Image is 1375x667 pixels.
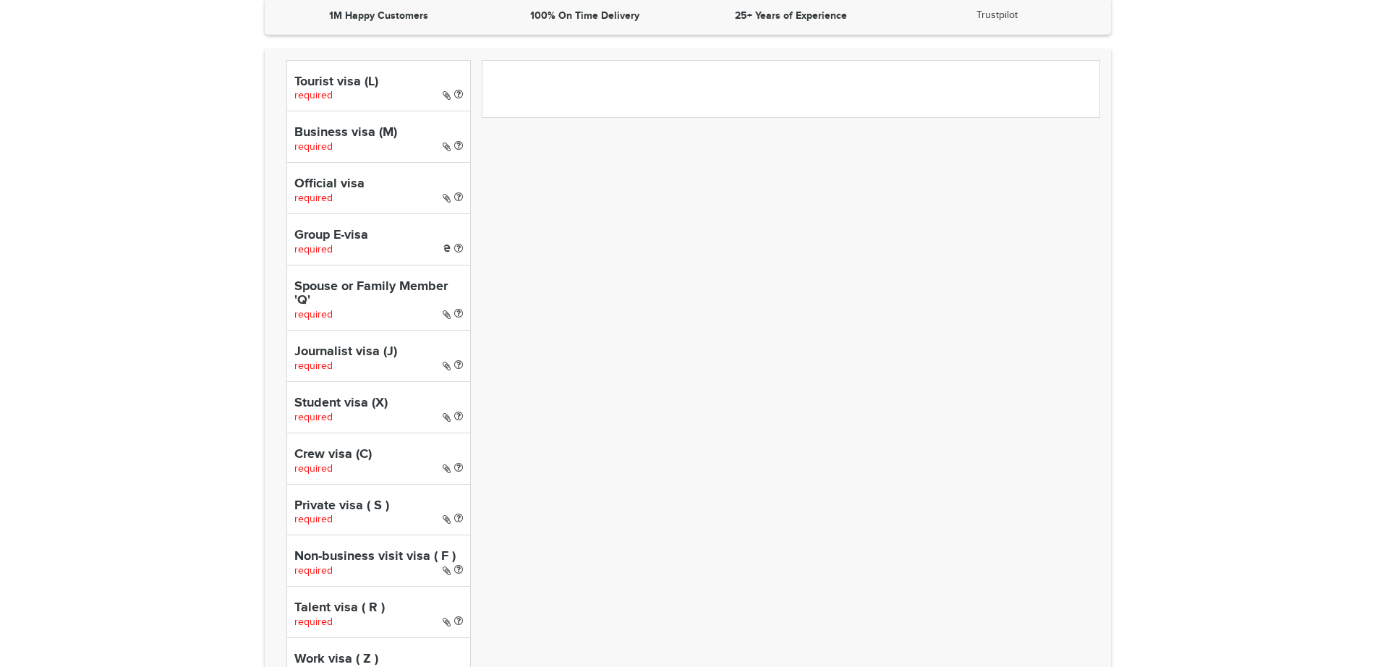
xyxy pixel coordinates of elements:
h4: Talent visa ( R ) [294,601,463,616]
strong: 25+ Years of Experience [735,9,847,22]
i: Paper Visa [443,361,451,371]
i: Paper Visa [443,90,451,101]
span: required [294,90,333,101]
i: Paper Visa [443,566,451,576]
strong: 100% On Time Delivery [530,9,639,22]
i: Paper Visa [443,142,451,152]
h4: Journalist visa (J) [294,345,463,360]
span: required [294,192,333,204]
h4: Student visa (X) [294,396,463,411]
i: Paper Visa [443,193,451,203]
a: Trustpilot [976,9,1018,21]
h4: Non-business visit visa ( F ) [294,550,463,564]
span: required [294,616,333,628]
span: required [294,244,333,255]
span: required [294,514,333,525]
span: required [294,565,333,577]
span: required [294,141,333,153]
i: Paper Visa [443,514,451,524]
h4: Business visa (M) [294,126,463,140]
span: required [294,360,333,372]
h4: Official visa [294,177,463,192]
strong: 1M Happy Customers [329,9,428,22]
h4: Tourist visa (L) [294,75,463,90]
h4: Private visa ( S ) [294,499,463,514]
h4: Spouse or Family Member 'Q' [294,280,463,309]
i: Paper Visa [443,464,451,474]
span: required [294,463,333,475]
span: required [294,412,333,423]
i: e-Visa [443,245,451,252]
h4: Work visa ( Z ) [294,653,463,667]
h4: Group E-visa [294,229,463,243]
i: Paper Visa [443,412,451,422]
span: required [294,309,333,320]
i: Paper Visa [443,617,451,627]
i: Paper Visa [443,310,451,320]
h4: Crew visa (C) [294,448,463,462]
